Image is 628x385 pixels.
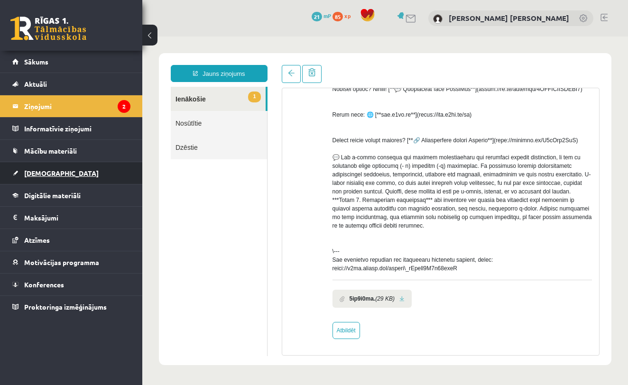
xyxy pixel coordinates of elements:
[12,184,130,206] a: Digitālie materiāli
[233,258,252,266] i: (29 KB)
[24,280,64,289] span: Konferences
[12,251,130,273] a: Motivācijas programma
[24,236,50,244] span: Atzīmes
[10,17,86,40] a: Rīgas 1. Tālmācības vidusskola
[323,12,331,19] span: mP
[12,207,130,229] a: Maksājumi
[118,100,130,113] i: 2
[12,73,130,95] a: Aktuāli
[24,302,107,311] span: Proktoringa izmēģinājums
[12,229,130,251] a: Atzīmes
[24,147,77,155] span: Mācību materiāli
[12,95,130,117] a: Ziņojumi2
[24,118,130,139] legend: Informatīvie ziņojumi
[12,51,130,73] a: Sākums
[24,207,130,229] legend: Maksājumi
[312,12,331,19] a: 21 mP
[312,12,322,21] span: 21
[433,14,443,24] img: Paula Nikola Cišeiko
[12,140,130,162] a: Mācību materiāli
[28,99,125,123] a: Dzēstie
[28,50,123,74] a: 1Ienākošie
[332,12,355,19] a: 85 xp
[12,118,130,139] a: Informatīvie ziņojumi
[24,169,99,177] span: [DEMOGRAPHIC_DATA]
[344,12,351,19] span: xp
[24,191,81,200] span: Digitālie materiāli
[190,285,218,302] a: Atbildēt
[24,57,48,66] span: Sākums
[106,55,118,66] span: 1
[207,258,233,266] b: 5ip9i0ma.
[12,162,130,184] a: [DEMOGRAPHIC_DATA]
[12,274,130,295] a: Konferences
[12,296,130,318] a: Proktoringa izmēģinājums
[449,13,569,23] a: [PERSON_NAME] [PERSON_NAME]
[24,258,99,266] span: Motivācijas programma
[28,28,125,46] a: Jauns ziņojums
[24,80,47,88] span: Aktuāli
[24,95,130,117] legend: Ziņojumi
[28,74,125,99] a: Nosūtītie
[332,12,343,21] span: 85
